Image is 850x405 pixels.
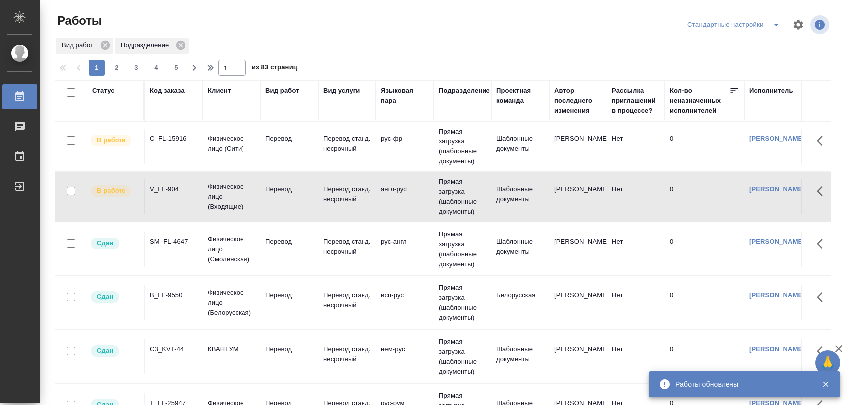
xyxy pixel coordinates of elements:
a: [PERSON_NAME] [749,238,805,245]
p: КВАНТУМ [208,344,255,354]
td: Нет [607,179,665,214]
div: Код заказа [150,86,185,96]
td: Прямая загрузка (шаблонные документы) [434,332,491,382]
span: 5 [168,63,184,73]
span: Посмотреть информацию [810,15,831,34]
div: SM_FL-4647 [150,237,198,247]
button: 4 [148,60,164,76]
td: Нет [607,232,665,267]
button: Здесь прячутся важные кнопки [811,129,835,153]
button: 2 [109,60,124,76]
span: 4 [148,63,164,73]
td: Прямая загрузка (шаблонные документы) [434,278,491,328]
a: [PERSON_NAME] [749,135,805,142]
div: Менеджер проверил работу исполнителя, передает ее на следующий этап [90,237,139,250]
p: Перевод станд. несрочный [323,237,371,257]
td: Шаблонные документы [491,339,549,374]
td: Белорусская [491,285,549,320]
p: Физическое лицо (Белорусская) [208,288,255,318]
td: англ-рус [376,179,434,214]
td: исп-рус [376,285,434,320]
p: Перевод [265,184,313,194]
td: Нет [607,339,665,374]
p: Физическое лицо (Смоленская) [208,234,255,264]
p: Перевод [265,290,313,300]
td: Прямая загрузка (шаблонные документы) [434,122,491,171]
td: Нет [607,129,665,164]
p: Вид работ [62,40,97,50]
p: Физическое лицо (Сити) [208,134,255,154]
div: Проектная команда [496,86,544,106]
td: Шаблонные документы [491,129,549,164]
div: Менеджер проверил работу исполнителя, передает ее на следующий этап [90,290,139,304]
td: рус-фр [376,129,434,164]
div: Вид услуги [323,86,360,96]
div: Работы обновлены [675,379,807,389]
div: V_FL-904 [150,184,198,194]
p: Перевод станд. несрочный [323,290,371,310]
div: Статус [92,86,115,96]
span: 3 [128,63,144,73]
p: Сдан [97,238,113,248]
span: из 83 страниц [252,61,297,76]
td: Прямая загрузка (шаблонные документы) [434,172,491,222]
button: 3 [128,60,144,76]
p: Сдан [97,346,113,356]
div: Исполнитель выполняет работу [90,134,139,147]
td: рус-англ [376,232,434,267]
button: Здесь прячутся важные кнопки [811,232,835,256]
p: Сдан [97,292,113,302]
div: B_FL-9550 [150,290,198,300]
td: Шаблонные документы [491,232,549,267]
a: [PERSON_NAME] [749,345,805,353]
td: [PERSON_NAME] [549,179,607,214]
span: Работы [55,13,102,29]
td: [PERSON_NAME] [549,285,607,320]
button: 🙏 [815,350,840,375]
div: Автор последнего изменения [554,86,602,116]
p: В работе [97,135,125,145]
td: 0 [665,339,744,374]
div: C3_KVT-44 [150,344,198,354]
a: [PERSON_NAME] [749,291,805,299]
p: Перевод [265,134,313,144]
button: Здесь прячутся важные кнопки [811,339,835,363]
div: Подразделение [115,38,189,54]
td: Прямая загрузка (шаблонные документы) [434,224,491,274]
div: split button [685,17,786,33]
td: [PERSON_NAME] [549,129,607,164]
button: 5 [168,60,184,76]
td: 0 [665,179,744,214]
div: C_FL-15916 [150,134,198,144]
div: Подразделение [439,86,490,96]
button: Здесь прячутся важные кнопки [811,179,835,203]
div: Менеджер проверил работу исполнителя, передает ее на следующий этап [90,344,139,358]
p: Перевод [265,344,313,354]
div: Вид работ [265,86,299,96]
div: Вид работ [56,38,113,54]
td: [PERSON_NAME] [549,339,607,374]
div: Исполнитель [749,86,793,96]
div: Кол-во неназначенных исполнителей [670,86,729,116]
button: Здесь прячутся важные кнопки [811,285,835,309]
p: В работе [97,186,125,196]
td: [PERSON_NAME] [549,232,607,267]
p: Перевод станд. несрочный [323,184,371,204]
a: [PERSON_NAME] [749,185,805,193]
td: 0 [665,232,744,267]
p: Подразделение [121,40,172,50]
span: 🙏 [819,352,836,373]
td: 0 [665,129,744,164]
p: Перевод станд. несрочный [323,134,371,154]
div: Рассылка приглашений в процессе? [612,86,660,116]
td: 0 [665,285,744,320]
span: 2 [109,63,124,73]
p: Перевод станд. несрочный [323,344,371,364]
button: Закрыть [815,380,836,389]
div: Исполнитель выполняет работу [90,184,139,198]
div: Языковая пара [381,86,429,106]
span: Настроить таблицу [786,13,810,37]
td: нем-рус [376,339,434,374]
td: Нет [607,285,665,320]
p: Физическое лицо (Входящие) [208,182,255,212]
